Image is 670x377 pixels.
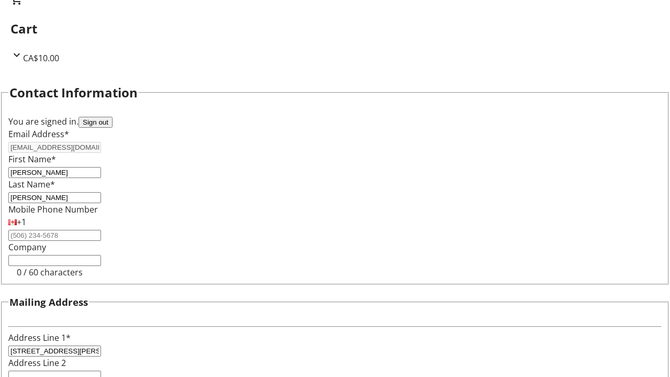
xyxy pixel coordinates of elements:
tr-character-limit: 0 / 60 characters [17,267,83,278]
span: CA$10.00 [23,52,59,64]
button: Sign out [79,117,113,128]
label: Company [8,241,46,253]
div: You are signed in. [8,115,662,128]
h3: Mailing Address [9,295,88,309]
label: Mobile Phone Number [8,204,98,215]
input: Address [8,346,101,357]
label: Address Line 1* [8,332,71,343]
h2: Cart [10,19,660,38]
h2: Contact Information [9,83,138,102]
label: Last Name* [8,179,55,190]
label: Address Line 2 [8,357,66,369]
input: (506) 234-5678 [8,230,101,241]
label: First Name* [8,153,56,165]
label: Email Address* [8,128,69,140]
